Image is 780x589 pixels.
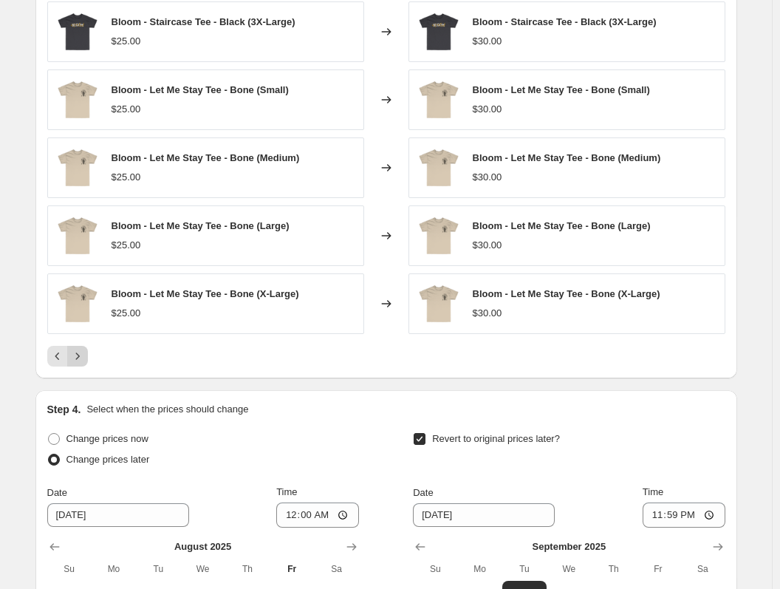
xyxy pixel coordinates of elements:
th: Friday [270,557,314,581]
span: Bloom - Let Me Stay Tee - Bone (Medium) [473,152,661,163]
th: Thursday [591,557,635,581]
span: Sa [320,563,352,575]
span: Time [276,486,297,497]
img: BLOOMLETMESTAYTEEFRONT_a4def34b-05bf-457f-b8d1-32acffb470db_80x.png [417,146,461,190]
button: Show next month, October 2025 [708,537,728,557]
span: Revert to original prices later? [432,433,560,444]
nav: Pagination [47,346,88,367]
img: BLOOMLETMESTAYTEEFRONT_a4def34b-05bf-457f-b8d1-32acffb470db_80x.png [417,282,461,326]
span: We [186,563,219,575]
h2: Step 4. [47,402,81,417]
span: Sa [686,563,719,575]
th: Monday [458,557,502,581]
span: $30.00 [473,307,502,319]
button: Show previous month, August 2025 [410,537,431,557]
img: BLOOMLETMESTAYTEEFRONT_a4def34b-05bf-457f-b8d1-32acffb470db_80x.png [55,214,100,258]
th: Thursday [225,557,270,581]
span: $30.00 [473,35,502,47]
img: BLOOMLETMESTAYTEEFRONT_a4def34b-05bf-457f-b8d1-32acffb470db_80x.png [55,282,100,326]
img: BLOOMLETMESTAYTEEFRONT_a4def34b-05bf-457f-b8d1-32acffb470db_80x.png [55,78,100,122]
span: Tu [508,563,541,575]
img: BLOOMSTAIRCASETEEFRONT_0a834678-97c3-4268-a7f4-b9257f273000_80x.png [417,10,461,54]
span: Mo [97,563,130,575]
input: 8/22/2025 [413,503,555,527]
th: Wednesday [180,557,225,581]
span: Su [53,563,86,575]
span: Date [413,487,433,498]
span: Time [643,486,663,497]
span: $25.00 [112,171,141,183]
button: Previous [47,346,68,367]
img: BLOOMSTAIRCASETEEFRONT_0a834678-97c3-4268-a7f4-b9257f273000_80x.png [55,10,100,54]
span: Change prices now [66,433,148,444]
span: Th [231,563,264,575]
span: Bloom - Let Me Stay Tee - Bone (Small) [112,84,289,95]
input: 12:00 [643,503,725,528]
span: Th [597,563,629,575]
span: $25.00 [112,239,141,251]
span: $30.00 [473,103,502,115]
th: Sunday [413,557,457,581]
span: $25.00 [112,35,141,47]
span: $30.00 [473,239,502,251]
th: Saturday [314,557,358,581]
span: Mo [464,563,496,575]
span: Date [47,487,67,498]
span: Bloom - Let Me Stay Tee - Bone (X-Large) [473,288,660,299]
p: Select when the prices should change [86,402,248,417]
img: BLOOMLETMESTAYTEEFRONT_a4def34b-05bf-457f-b8d1-32acffb470db_80x.png [417,214,461,258]
button: Show previous month, July 2025 [44,537,65,557]
span: Bloom - Staircase Tee - Black (3X-Large) [473,16,657,27]
span: We [552,563,585,575]
span: $25.00 [112,307,141,319]
span: Fr [642,563,674,575]
span: Bloom - Let Me Stay Tee - Bone (Large) [473,220,651,231]
span: Bloom - Let Me Stay Tee - Bone (Medium) [112,152,300,163]
th: Sunday [47,557,92,581]
th: Monday [92,557,136,581]
span: Su [419,563,451,575]
span: Bloom - Let Me Stay Tee - Bone (Large) [112,220,290,231]
span: Bloom - Let Me Stay Tee - Bone (Small) [473,84,650,95]
th: Tuesday [136,557,180,581]
img: BLOOMLETMESTAYTEEFRONT_a4def34b-05bf-457f-b8d1-32acffb470db_80x.png [55,146,100,190]
span: Fr [276,563,308,575]
span: Bloom - Staircase Tee - Black (3X-Large) [112,16,295,27]
span: Change prices later [66,454,150,465]
th: Friday [636,557,680,581]
span: $30.00 [473,171,502,183]
input: 8/22/2025 [47,503,189,527]
img: BLOOMLETMESTAYTEEFRONT_a4def34b-05bf-457f-b8d1-32acffb470db_80x.png [417,78,461,122]
th: Tuesday [502,557,547,581]
th: Saturday [680,557,725,581]
input: 12:00 [276,503,359,528]
span: $25.00 [112,103,141,115]
th: Wednesday [547,557,591,581]
button: Show next month, September 2025 [341,537,362,557]
span: Tu [142,563,174,575]
span: Bloom - Let Me Stay Tee - Bone (X-Large) [112,288,299,299]
button: Next [67,346,88,367]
